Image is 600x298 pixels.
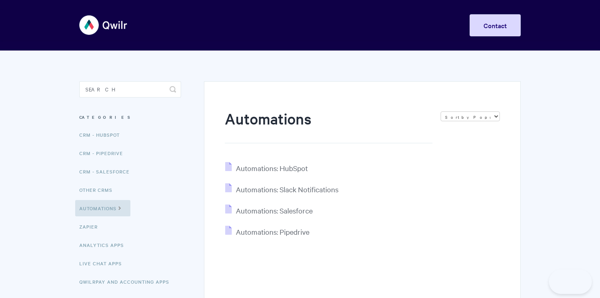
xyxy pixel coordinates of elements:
[79,182,119,198] a: Other CRMs
[79,127,126,143] a: CRM - HubSpot
[79,10,128,40] img: Qwilr Help Center
[225,108,432,143] h1: Automations
[79,81,181,98] input: Search
[79,163,136,180] a: CRM - Salesforce
[79,110,181,125] h3: Categories
[236,163,308,173] span: Automations: HubSpot
[236,227,309,236] span: Automations: Pipedrive
[441,111,500,121] select: Page reloads on selection
[79,274,175,290] a: QwilrPay and Accounting Apps
[549,269,592,294] iframe: Toggle Customer Support
[79,218,104,235] a: Zapier
[79,145,129,161] a: CRM - Pipedrive
[79,237,130,253] a: Analytics Apps
[470,14,521,36] a: Contact
[225,185,338,194] a: Automations: Slack Notifications
[236,185,338,194] span: Automations: Slack Notifications
[225,163,308,173] a: Automations: HubSpot
[225,227,309,236] a: Automations: Pipedrive
[225,206,313,215] a: Automations: Salesforce
[75,200,130,216] a: Automations
[79,255,128,271] a: Live Chat Apps
[236,206,313,215] span: Automations: Salesforce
